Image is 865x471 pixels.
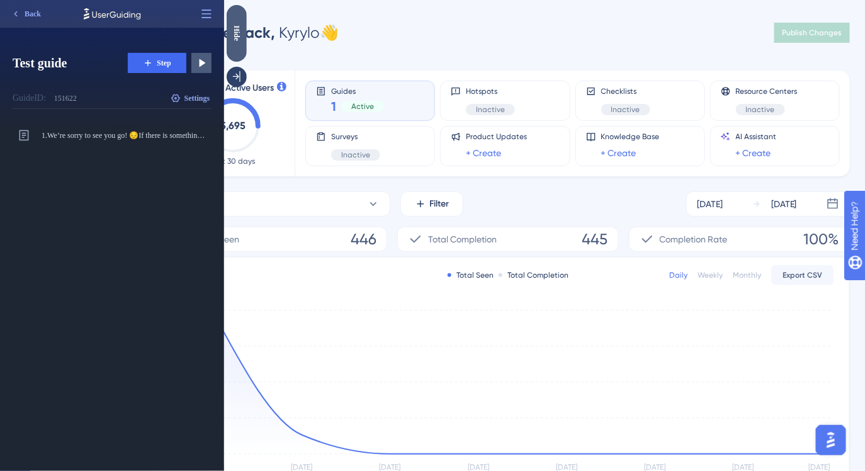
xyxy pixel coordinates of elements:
button: Step [128,53,186,73]
span: Surveys [331,132,380,142]
span: Publish Changes [782,28,842,38]
span: Inactive [341,150,370,160]
button: Publish Changes [774,23,850,43]
span: Need Help? [30,3,79,18]
span: 100% [804,229,839,249]
button: All Guides [166,191,390,217]
a: + Create [466,145,501,161]
span: Resource Centers [736,86,798,96]
button: Filter [400,191,463,217]
div: [DATE] [771,196,797,212]
div: Total Completion [499,270,568,280]
div: Daily [669,270,687,280]
span: Last 30 days [211,156,256,166]
span: Export CSV [783,270,823,280]
span: Checklists [601,86,650,96]
span: Settings [184,93,210,103]
div: [DATE] [697,196,723,212]
span: Monthly Active Users [192,81,274,96]
div: 151622 [54,93,77,103]
span: Total Completion [428,232,497,247]
button: Export CSV [771,265,834,285]
span: 1 [331,98,336,115]
span: 1. We’re sorry to see you go! 😔If there is something we could fix, please reach out to us via the... [42,130,206,140]
span: Step [157,58,171,68]
span: Product Updates [466,132,527,142]
div: Kyrylo 👋 [166,23,339,43]
span: Knowledge Base [601,132,660,142]
span: Hotspots [466,86,515,96]
span: Filter [430,196,449,212]
span: Inactive [746,105,775,115]
button: Settings [169,88,212,108]
span: Active [351,101,374,111]
span: Completion Rate [660,232,728,247]
span: Back [25,9,41,19]
a: + Create [601,145,636,161]
span: 445 [582,229,608,249]
span: Inactive [476,105,505,115]
span: 446 [351,229,376,249]
span: Test guide [13,54,118,72]
span: Inactive [611,105,640,115]
div: Weekly [698,270,723,280]
iframe: UserGuiding AI Assistant Launcher [812,421,850,459]
span: AI Assistant [736,132,777,142]
a: + Create [736,145,771,161]
text: 5,695 [220,120,246,132]
div: Total Seen [448,270,494,280]
button: Back [5,4,47,24]
span: Guides [331,86,384,95]
span: Use to navigate between the steps or end the guide (Next, Previous, Done). [15,6,160,26]
div: Guide ID: [13,91,46,106]
div: Monthly [733,270,761,280]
